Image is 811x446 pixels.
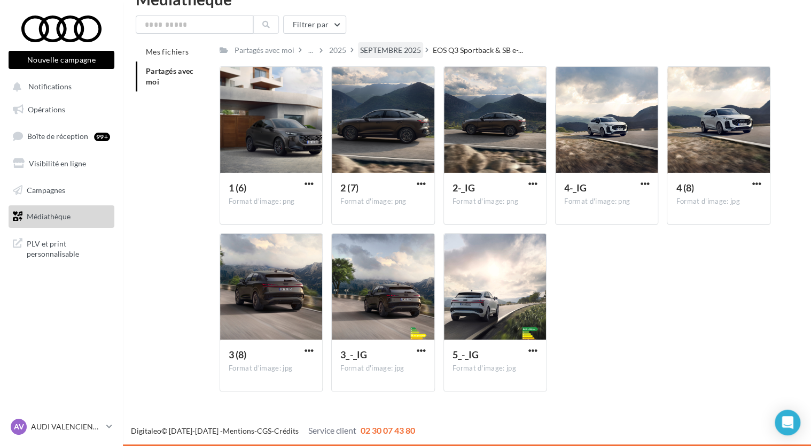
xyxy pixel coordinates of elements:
[28,105,65,114] span: Opérations
[283,16,346,34] button: Filtrer par
[6,205,116,228] a: Médiathèque
[6,179,116,202] a: Campagnes
[27,132,88,141] span: Boîte de réception
[146,47,189,56] span: Mes fichiers
[274,426,299,435] a: Crédits
[29,159,86,168] span: Visibilité en ligne
[564,182,587,194] span: 4-_IG
[329,45,346,56] div: 2025
[6,125,116,148] a: Boîte de réception99+
[131,426,415,435] span: © [DATE]-[DATE] - - -
[453,182,475,194] span: 2-_IG
[229,182,246,194] span: 1 (6)
[28,82,72,91] span: Notifications
[131,426,161,435] a: Digitaleo
[9,417,114,437] a: AV AUDI VALENCIENNES
[14,421,24,432] span: AV
[94,133,110,141] div: 99+
[453,364,537,373] div: Format d'image: jpg
[6,232,116,264] a: PLV et print personnalisable
[564,197,649,206] div: Format d'image: png
[27,185,65,194] span: Campagnes
[340,197,425,206] div: Format d'image: png
[146,66,194,86] span: Partagés avec moi
[453,349,479,360] span: 5_-_IG
[257,426,271,435] a: CGS
[340,364,425,373] div: Format d'image: jpg
[229,197,314,206] div: Format d'image: png
[361,425,415,435] span: 02 30 07 43 80
[433,45,523,56] span: EOS Q3 Sportback & SB e-...
[27,212,71,221] span: Médiathèque
[6,152,116,175] a: Visibilité en ligne
[229,364,314,373] div: Format d'image: jpg
[223,426,254,435] a: Mentions
[235,45,294,56] div: Partagés avec moi
[340,349,366,360] span: 3_-_IG
[676,182,693,194] span: 4 (8)
[676,197,761,206] div: Format d'image: jpg
[308,425,356,435] span: Service client
[9,51,114,69] button: Nouvelle campagne
[229,349,246,360] span: 3 (8)
[360,45,421,56] div: SEPTEMBRE 2025
[6,98,116,121] a: Opérations
[27,236,110,259] span: PLV et print personnalisable
[31,421,102,432] p: AUDI VALENCIENNES
[306,43,315,58] div: ...
[775,410,800,435] div: Open Intercom Messenger
[453,197,537,206] div: Format d'image: png
[340,182,358,194] span: 2 (7)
